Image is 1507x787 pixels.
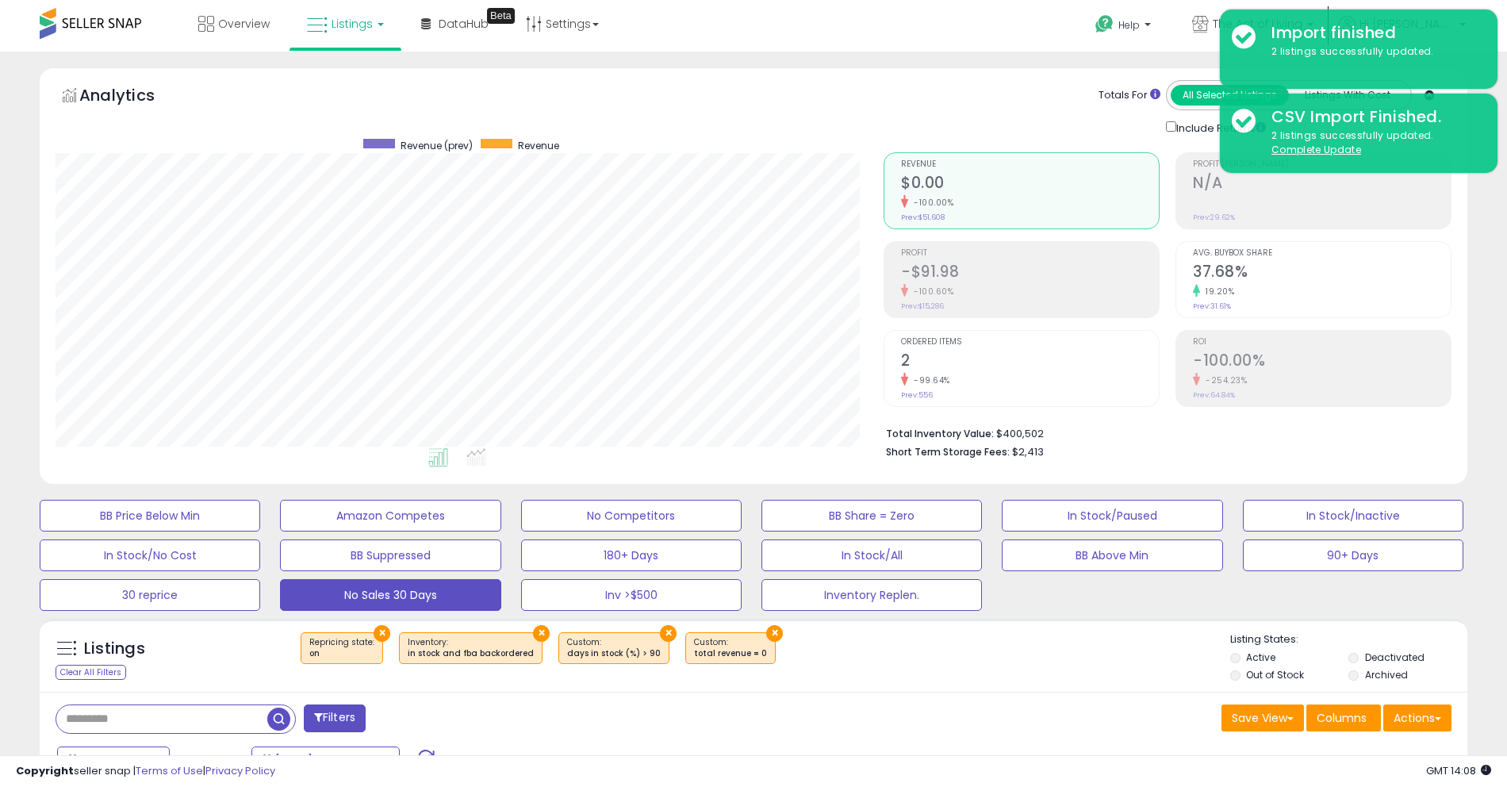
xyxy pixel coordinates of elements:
[1193,249,1451,258] span: Avg. Buybox Share
[1317,710,1367,726] span: Columns
[309,636,374,660] span: Repricing state :
[567,636,661,660] span: Custom:
[567,648,661,659] div: days in stock (%) > 90
[1193,301,1231,311] small: Prev: 31.61%
[660,625,677,642] button: ×
[56,665,126,680] div: Clear All Filters
[1383,704,1451,731] button: Actions
[886,427,994,440] b: Total Inventory Value:
[40,579,260,611] button: 30 reprice
[901,301,944,311] small: Prev: $15,286
[408,636,534,660] span: Inventory :
[40,500,260,532] button: BB Price Below Min
[1118,18,1140,32] span: Help
[401,139,473,152] span: Revenue (prev)
[761,500,982,532] button: BB Share = Zero
[1246,651,1275,664] label: Active
[280,539,500,571] button: BB Suppressed
[205,763,275,778] a: Privacy Policy
[1243,500,1463,532] button: In Stock/Inactive
[901,160,1159,169] span: Revenue
[1246,668,1304,681] label: Out of Stock
[309,648,374,659] div: on
[901,338,1159,347] span: Ordered Items
[1365,651,1425,664] label: Deactivated
[79,84,186,110] h5: Analytics
[1193,213,1235,222] small: Prev: 29.62%
[280,579,500,611] button: No Sales 30 Days
[280,500,500,532] button: Amazon Competes
[908,286,953,298] small: -100.60%
[761,579,982,611] button: Inventory Replen.
[901,390,933,400] small: Prev: 556
[1243,539,1463,571] button: 90+ Days
[1193,338,1451,347] span: ROI
[901,213,945,222] small: Prev: $51,608
[1083,2,1167,52] a: Help
[901,174,1159,195] h2: $0.00
[533,625,550,642] button: ×
[487,8,515,24] div: Tooltip anchor
[694,636,767,660] span: Custom:
[1260,106,1486,129] div: CSV Import Finished.
[1365,668,1408,681] label: Archived
[1271,143,1361,156] u: Complete Update
[901,351,1159,373] h2: 2
[1200,286,1234,298] small: 19.20%
[1002,539,1222,571] button: BB Above Min
[1260,21,1486,44] div: Import finished
[1260,44,1486,60] div: 2 listings successfully updated.
[901,263,1159,284] h2: -$91.98
[439,16,489,32] span: DataHub
[1260,129,1486,158] div: 2 listings successfully updated.
[521,539,742,571] button: 180+ Days
[275,752,380,768] span: [DATE]-18 - Aug-16
[57,747,170,774] button: Last 30 Days
[1193,174,1451,195] h2: N/A
[218,16,270,32] span: Overview
[1200,374,1247,386] small: -254.23%
[16,763,74,778] strong: Copyright
[332,16,373,32] span: Listings
[1193,351,1451,373] h2: -100.00%
[761,539,982,571] button: In Stock/All
[84,638,145,660] h5: Listings
[374,625,390,642] button: ×
[766,625,783,642] button: ×
[1426,763,1491,778] span: 2025-09-16 14:08 GMT
[908,374,950,386] small: -99.64%
[408,648,534,659] div: in stock and fba backordered
[1230,632,1467,647] p: Listing States:
[1012,444,1044,459] span: $2,413
[694,648,767,659] div: total revenue = 0
[81,752,150,768] span: Last 30 Days
[304,704,366,732] button: Filters
[518,139,559,152] span: Revenue
[521,579,742,611] button: Inv >$500
[1193,160,1451,169] span: Profit [PERSON_NAME]
[1154,118,1285,136] div: Include Returns
[908,197,953,209] small: -100.00%
[1193,390,1235,400] small: Prev: 64.84%
[886,445,1010,459] b: Short Term Storage Fees:
[1171,85,1289,106] button: All Selected Listings
[1193,263,1451,284] h2: 37.68%
[172,754,245,769] span: Compared to:
[521,500,742,532] button: No Competitors
[1002,500,1222,532] button: In Stock/Paused
[886,423,1440,442] li: $400,502
[1221,704,1304,731] button: Save View
[1095,14,1114,34] i: Get Help
[40,539,260,571] button: In Stock/No Cost
[901,249,1159,258] span: Profit
[16,764,275,779] div: seller snap | |
[1213,16,1302,32] span: The Act of Living
[1099,88,1160,103] div: Totals For
[251,747,400,774] button: [DATE]-18 - Aug-16
[1306,704,1381,731] button: Columns
[136,763,203,778] a: Terms of Use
